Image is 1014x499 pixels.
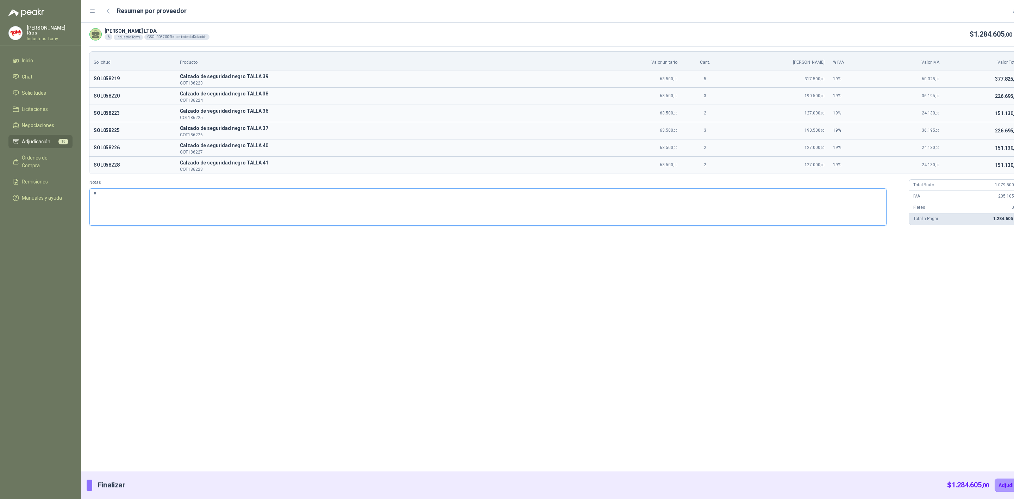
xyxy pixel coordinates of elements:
p: C [180,107,591,116]
a: Adjudicación10 [8,135,73,148]
p: COT186228 [180,167,591,171]
span: Calzado de seguridad negro TALLA 37 [180,124,591,133]
span: 127.000 [805,111,825,116]
p: SOL058228 [94,161,171,169]
th: Solicitud [89,52,176,70]
span: ,00 [673,94,677,98]
img: Logo peakr [8,8,44,17]
p: Finalizar [98,480,125,491]
th: % IVA [829,52,877,70]
span: 127.000 [805,145,825,150]
a: Chat [8,70,73,83]
span: ,00 [673,111,677,115]
p: C [180,73,591,81]
td: 3 [682,87,728,105]
img: Company Logo [9,26,22,40]
div: Industria Tomy [114,35,143,40]
span: Inicio [22,57,33,64]
p: $ [970,29,1012,40]
p: C [180,90,591,98]
span: ,00 [673,129,677,132]
a: Órdenes de Compra [8,151,73,172]
span: ,00 [935,94,939,98]
span: 63.500 [660,145,677,150]
span: 24.130 [922,145,939,150]
span: ,00 [673,163,677,167]
span: ,00 [935,77,939,81]
p: COT186225 [180,116,591,120]
span: 63.500 [660,76,677,81]
p: SOL058220 [94,92,171,100]
th: Valor unitario [595,52,682,70]
th: Producto [176,52,596,70]
span: Calzado de seguridad negro TALLA 38 [180,90,591,98]
span: 63.500 [660,111,677,116]
td: 3 [682,122,728,139]
span: 36.195 [922,128,939,133]
p: C [180,142,591,150]
span: ,00 [820,94,825,98]
td: 19 % [829,156,877,173]
span: Órdenes de Compra [22,154,66,169]
p: IVA [913,193,920,200]
a: Inicio [8,54,73,67]
span: Manuales y ayuda [22,194,62,202]
th: Cant. [682,52,728,70]
span: ,00 [982,482,989,489]
a: Remisiones [8,175,73,188]
span: ,00 [935,111,939,115]
p: SOL058219 [94,75,171,83]
div: 6 [105,34,112,40]
td: 2 [682,105,728,122]
th: [PERSON_NAME] [728,52,829,70]
span: Licitaciones [22,105,48,113]
span: 10 [58,139,68,144]
p: Industrias Tomy [27,37,73,41]
p: COT186226 [180,133,591,137]
span: ,00 [820,146,825,150]
span: Adjudicación [22,138,50,145]
p: Total a Pagar [913,216,938,222]
a: Licitaciones [8,102,73,116]
span: ,00 [820,163,825,167]
span: 63.500 [660,162,677,167]
td: 2 [682,156,728,173]
td: 2 [682,139,728,156]
span: Calzado de seguridad negro TALLA 40 [180,142,591,150]
h2: Resumen por proveedor [117,6,187,16]
span: Calzado de seguridad negro TALLA 39 [180,73,591,81]
td: 5 [682,70,728,88]
p: SOL058223 [94,109,171,118]
td: 19 % [829,122,877,139]
span: 317.500 [805,76,825,81]
a: Manuales y ayuda [8,191,73,205]
span: Chat [22,73,32,81]
p: C [180,124,591,133]
p: $ [947,480,989,491]
span: ,00 [673,146,677,150]
span: 24.130 [922,111,939,116]
p: COT186223 [180,81,591,85]
th: Valor IVA [877,52,944,70]
span: Negociaciones [22,121,54,129]
span: 36.195 [922,93,939,98]
p: [PERSON_NAME] LTDA. [105,29,209,33]
span: ,00 [935,146,939,150]
p: [PERSON_NAME] Ríos [27,25,73,35]
a: Solicitudes [8,86,73,100]
td: 19 % [829,139,877,156]
span: 190.500 [805,93,825,98]
div: GSOL005700 - Requerimiento Dotación [144,34,209,40]
td: 19 % [829,105,877,122]
span: ,00 [935,163,939,167]
span: Calzado de seguridad negro TALLA 41 [180,159,591,167]
span: ,00 [820,129,825,132]
a: Negociaciones [8,119,73,132]
span: 24.130 [922,162,939,167]
p: COT186224 [180,98,591,102]
span: ,00 [1004,31,1012,38]
td: 19 % [829,87,877,105]
p: C [180,159,591,167]
span: 190.500 [805,128,825,133]
span: Remisiones [22,178,48,186]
